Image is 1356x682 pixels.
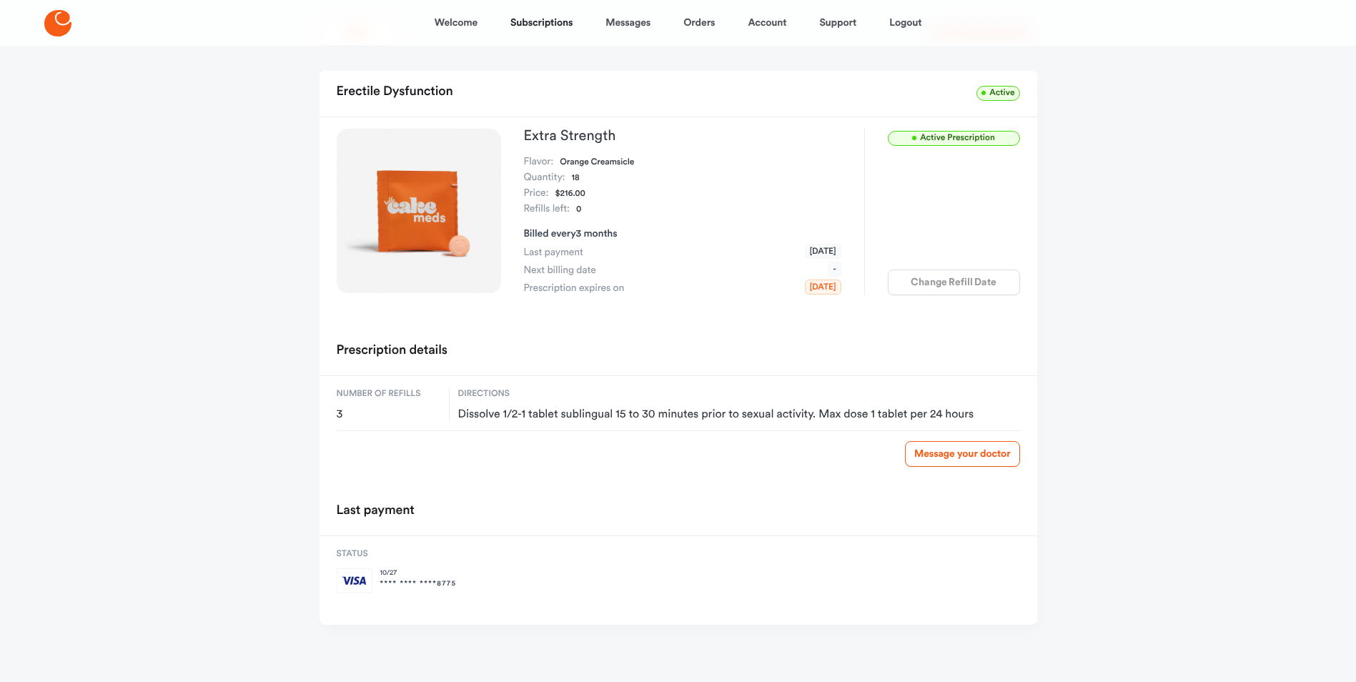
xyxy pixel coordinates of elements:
[337,129,501,293] img: Extra Strength
[976,86,1019,101] span: Active
[524,129,841,143] h3: Extra Strength
[337,407,440,422] span: 3
[458,387,1020,400] span: Directions
[805,244,841,259] span: [DATE]
[524,154,554,170] dt: Flavor:
[524,186,549,202] dt: Price:
[889,6,921,40] a: Logout
[905,441,1019,467] a: Message your doctor
[524,245,583,260] span: Last payment
[748,6,786,40] a: Account
[380,568,457,578] span: 10 / 27
[524,263,596,277] span: Next billing date
[337,498,415,524] h2: Last payment
[435,6,477,40] a: Welcome
[524,170,565,186] dt: Quantity:
[805,280,841,295] span: [DATE]
[828,262,841,277] span: -
[572,170,580,186] dd: 18
[337,338,447,364] h2: Prescription details
[555,186,585,202] dd: $216.00
[683,6,715,40] a: Orders
[337,568,373,593] img: visa
[888,131,1020,146] span: Active Prescription
[337,79,453,105] h2: Erectile Dysfunction
[576,202,581,217] dd: 0
[819,6,856,40] a: Support
[560,154,634,170] dd: Orange Creamsicle
[524,229,618,239] span: Billed every 3 months
[605,6,650,40] a: Messages
[524,281,625,295] span: Prescription expires on
[337,548,457,560] span: Status
[337,387,440,400] span: Number of refills
[510,6,573,40] a: Subscriptions
[524,202,570,217] dt: Refills left:
[458,407,1020,422] span: Dissolve 1/2-1 tablet sublingual 15 to 30 minutes prior to sexual activity. Max dose 1 tablet per...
